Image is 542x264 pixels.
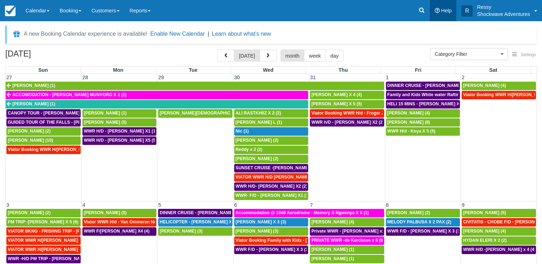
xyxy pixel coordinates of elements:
[310,118,384,127] a: WWR h/D - [PERSON_NAME] X2 (2)
[311,238,384,243] span: PRIVATE WWR -de Kerchove x 6 (6)
[160,219,242,224] span: HELICOPTER - [PERSON_NAME] X 3 (3)
[6,246,81,254] a: VIATOR WWR H/[PERSON_NAME] 2 (2)
[441,8,452,13] span: Help
[236,210,369,215] span: Accommodation @ 1048 Aerodrome - Memory S Ngwenya X 6 (1)
[5,6,16,16] img: checkfront-main-nav-mini-logo.png
[6,227,81,236] a: VIATOR BKNG - FRISHNG TRIP - [PERSON_NAME] X 5 (4)
[236,238,352,243] span: Viator Booking Family with Kids - [PERSON_NAME] 4 (4)
[234,146,308,154] a: Reddy x 2 (2)
[236,247,310,252] span: WWR F/D - [PERSON_NAME] X 3 (3)
[309,75,316,80] span: 31
[82,227,156,236] a: WWR F/[PERSON_NAME] X4 (4)
[24,30,148,38] div: A new Booking Calendar experience is available!
[311,101,362,106] span: [PERSON_NAME] X 5 (5)
[387,111,430,116] span: [PERSON_NAME] (4)
[233,75,241,80] span: 30
[234,227,308,236] a: [PERSON_NAME] (3)
[6,118,81,127] a: GUIDED TOUR OF THE FALLS - [PERSON_NAME] X 5 (5)
[12,83,55,88] span: [PERSON_NAME] (1)
[387,219,451,224] span: MELODY PALBUSA X 2 PAX (2)
[234,218,308,227] a: [PERSON_NAME] X 3 (3)
[387,120,430,125] span: [PERSON_NAME] (8)
[430,48,508,60] button: Category Filter
[8,120,124,125] span: GUIDED TOUR OF THE FALLS - [PERSON_NAME] X 5 (5)
[234,118,308,127] a: [PERSON_NAME] L (1)
[463,247,536,252] span: WWR H/D -[PERSON_NAME] x 4 (4)
[82,118,156,127] a: [PERSON_NAME] (5)
[339,67,348,73] span: Thu
[236,156,278,161] span: [PERSON_NAME] (2)
[150,30,205,37] button: Enable New Calendar
[236,138,278,143] span: [PERSON_NAME] (2)
[234,246,308,254] a: WWR F/D - [PERSON_NAME] X 3 (3)
[311,247,354,252] span: [PERSON_NAME] (1)
[310,236,384,245] a: PRIVATE WWR -de Kerchove x 6 (6)
[310,91,384,99] a: [PERSON_NAME] X 4 (4)
[8,229,126,234] span: VIATOR BKNG - FRISHNG TRIP - [PERSON_NAME] X 5 (4)
[158,209,232,217] a: DINNER CRUISE - [PERSON_NAME] X3 (3)
[236,184,307,189] span: WWR H/D- [PERSON_NAME] X2 (2)
[82,75,89,80] span: 28
[113,67,123,73] span: Mon
[461,202,465,208] span: 9
[463,229,506,234] span: [PERSON_NAME] (4)
[84,138,157,143] span: WWR H/D - [PERSON_NAME] X5 (5)
[462,91,536,99] a: Viator Booking WWR H/[PERSON_NAME] 4 (4)
[236,129,249,134] span: Nic (1)
[435,8,440,13] i: Help
[281,49,305,61] button: month
[462,209,536,217] a: [PERSON_NAME] (5)
[236,219,286,224] span: [PERSON_NAME] X 3 (3)
[304,49,326,61] button: week
[84,210,127,215] span: [PERSON_NAME] (5)
[233,202,238,208] span: 6
[310,100,384,108] a: [PERSON_NAME] X 5 (5)
[234,164,308,172] a: SUNSET CRUISE -[PERSON_NAME] X2 (2)
[477,4,530,11] p: Ressy
[521,52,536,57] span: Settings
[160,111,252,116] span: [PERSON_NAME][DEMOGRAPHIC_DATA] (6)
[386,100,460,108] a: HELI 15 MINS - [PERSON_NAME] X4 (4)
[386,109,460,118] a: [PERSON_NAME] (4)
[386,127,460,136] a: WWR H/d - Koya X 5 (5)
[385,202,390,208] span: 8
[311,219,354,224] span: [PERSON_NAME] (4)
[462,236,536,245] a: HYDAN ELERI X 2 (2)
[508,50,540,60] button: Settings
[6,202,10,208] span: 3
[208,31,209,37] span: |
[8,138,53,143] span: [PERSON_NAME] (10)
[387,83,475,88] span: DINNER CRUISE - [PERSON_NAME] X4 (4)
[310,227,384,236] a: Private WWR - [PERSON_NAME] x1 (1)
[461,5,473,17] div: R
[84,111,127,116] span: [PERSON_NAME] (1)
[234,182,308,191] a: WWR H/D- [PERSON_NAME] X2 (2)
[236,120,282,125] span: [PERSON_NAME] L (1)
[263,67,273,73] span: Wed
[234,173,308,182] a: VIATOR WWR H/D [PERSON_NAME] 4 (4)
[6,82,384,90] a: [PERSON_NAME] (1)
[6,75,13,80] span: 27
[234,49,260,61] button: [DATE]
[6,91,308,99] a: ACCOMODATION - [PERSON_NAME] MUNYORO X 1 (1)
[386,209,460,217] a: [PERSON_NAME] (2)
[234,127,308,136] a: Nic (1)
[8,147,183,152] span: Viator Booking WWR H/[PERSON_NAME] [PERSON_NAME][GEOGRAPHIC_DATA] (1)
[386,218,460,227] a: MELODY PALBUSA X 2 PAX (2)
[415,67,421,73] span: Fri
[234,155,308,163] a: [PERSON_NAME] (2)
[489,67,497,73] span: Sat
[158,218,232,227] a: HELICOPTER - [PERSON_NAME] X 3 (3)
[311,256,354,261] span: [PERSON_NAME] (1)
[386,118,460,127] a: [PERSON_NAME] (8)
[234,109,308,118] a: ALI RASTKHIIZ X 2 (2)
[477,11,530,18] p: Shockwave Adventures
[435,51,499,58] span: Category Filter
[82,136,156,145] a: WWR H/D - [PERSON_NAME] X5 (5)
[6,127,81,136] a: [PERSON_NAME] (2)
[8,247,88,252] span: VIATOR WWR H/[PERSON_NAME] 2 (2)
[234,192,308,200] a: WWR- F/D - [PERSON_NAME] X1 (1)
[8,219,79,224] span: PM TRIP -[PERSON_NAME] X 5 (6)
[8,256,101,261] span: WWR -H/D PM TRIP - [PERSON_NAME] X5 (5)
[189,67,198,73] span: Tue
